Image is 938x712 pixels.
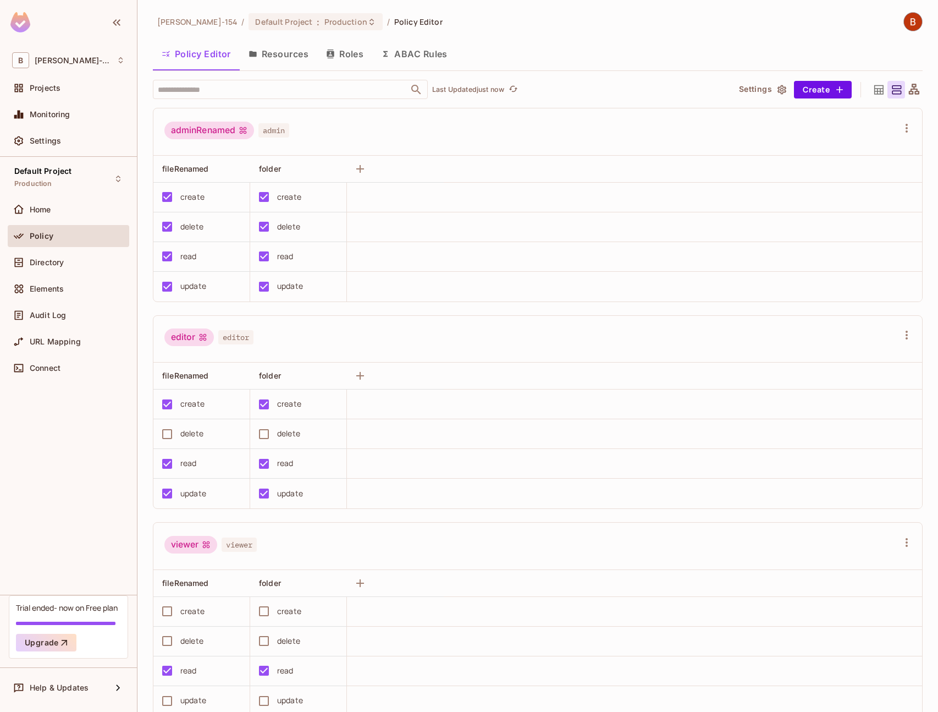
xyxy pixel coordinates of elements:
span: Default Project [255,17,312,27]
div: delete [180,635,203,647]
div: read [180,665,197,677]
button: refresh [506,83,520,96]
div: read [180,250,197,262]
div: delete [277,428,300,440]
div: read [277,665,294,677]
span: Production [324,17,367,27]
button: ABAC Rules [372,40,456,68]
button: Roles [317,40,372,68]
div: update [180,694,206,706]
span: Projects [30,84,60,92]
span: Help & Updates [30,683,89,692]
div: create [277,398,301,410]
span: the active workspace [157,17,237,27]
div: read [180,457,197,469]
img: Bob [904,13,922,31]
div: delete [180,221,203,233]
div: viewer [164,536,217,554]
span: fileRenamed [162,164,209,173]
div: update [180,488,206,500]
span: admin [258,123,289,138]
p: Last Updated just now [432,85,504,94]
li: / [241,17,244,27]
span: Audit Log [30,311,66,320]
span: folder [259,371,281,380]
button: Policy Editor [153,40,240,68]
div: delete [180,428,203,440]
span: Default Project [14,167,71,176]
div: create [277,191,301,203]
span: folder [259,164,281,173]
div: Trial ended- now on Free plan [16,603,118,613]
span: URL Mapping [30,337,81,346]
span: Connect [30,364,60,373]
button: Upgrade [16,634,76,651]
span: Policy [30,232,53,240]
div: create [180,191,205,203]
span: Click to refresh data [504,83,520,96]
span: Production [14,179,52,188]
span: Home [30,205,51,214]
div: adminRenamed [164,122,254,139]
span: viewer [222,538,257,552]
span: editor [218,330,253,344]
span: Directory [30,258,64,267]
button: Settings [735,81,790,98]
div: delete [277,635,300,647]
span: Policy Editor [394,17,443,27]
span: fileRenamed [162,578,209,588]
div: update [277,488,303,500]
div: create [180,398,205,410]
button: Resources [240,40,317,68]
span: Monitoring [30,110,70,119]
span: refresh [509,84,518,95]
li: / [387,17,390,27]
div: editor [164,328,214,346]
div: read [277,457,294,469]
div: update [180,280,206,292]
img: SReyMgAAAABJRU5ErkJggg== [10,12,30,32]
span: fileRenamed [162,371,209,380]
button: Create [794,81,852,98]
span: B [12,52,29,68]
div: create [180,605,205,617]
span: folder [259,578,281,588]
button: Open [409,82,424,97]
span: : [316,18,320,26]
div: delete [277,221,300,233]
div: read [277,250,294,262]
div: create [277,605,301,617]
div: update [277,280,303,292]
div: update [277,694,303,706]
span: Settings [30,136,61,145]
span: Elements [30,284,64,293]
span: Workspace: Bob-154 [35,56,111,65]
